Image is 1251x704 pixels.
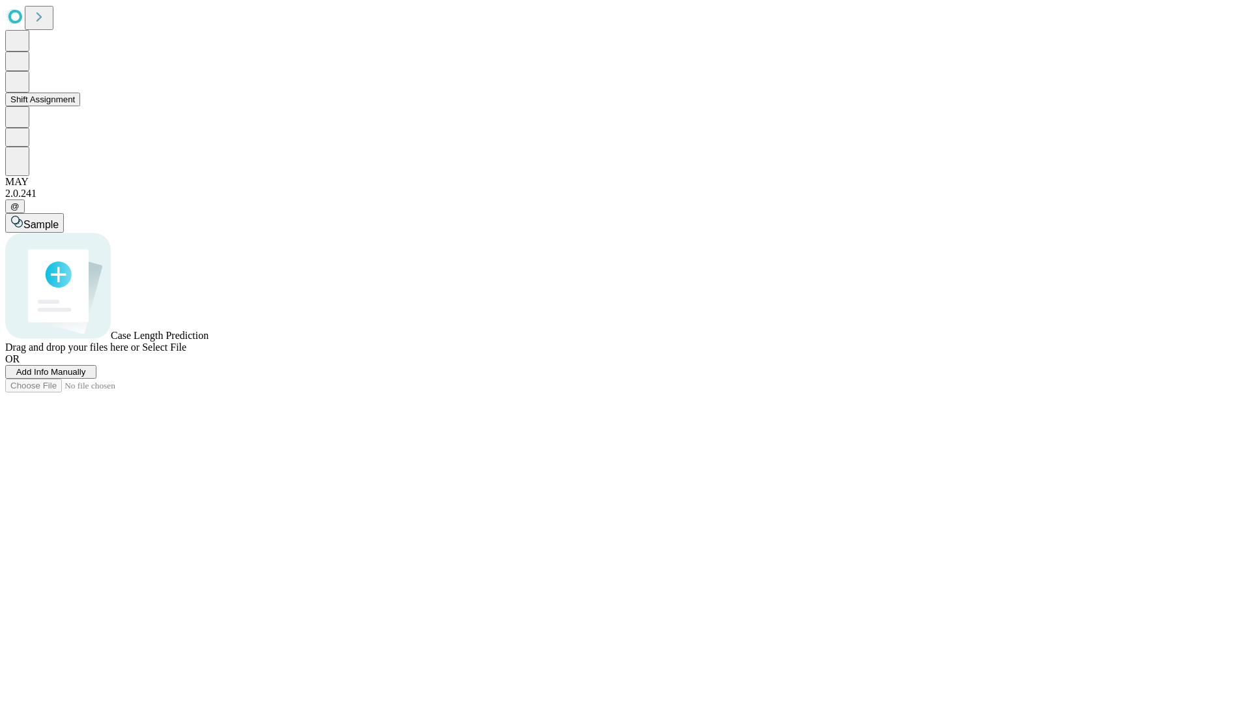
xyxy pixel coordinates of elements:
[142,342,186,353] span: Select File
[5,365,96,379] button: Add Info Manually
[5,176,1246,188] div: MAY
[111,330,208,341] span: Case Length Prediction
[23,219,59,230] span: Sample
[16,367,86,377] span: Add Info Manually
[5,342,139,353] span: Drag and drop your files here or
[5,353,20,364] span: OR
[5,213,64,233] button: Sample
[5,199,25,213] button: @
[5,93,80,106] button: Shift Assignment
[10,201,20,211] span: @
[5,188,1246,199] div: 2.0.241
